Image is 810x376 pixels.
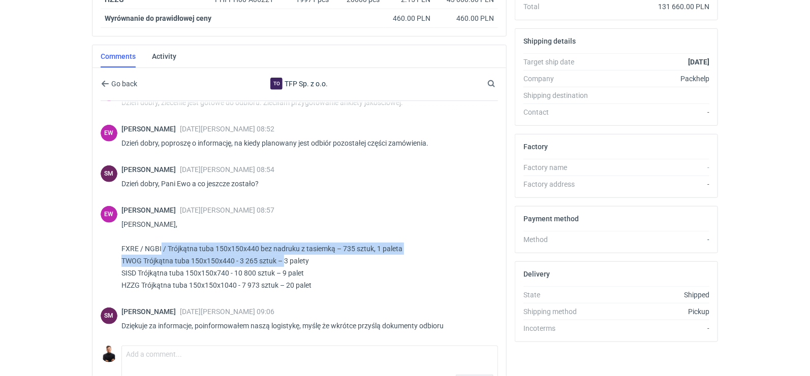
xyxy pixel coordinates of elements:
span: [DATE][PERSON_NAME] 08:57 [180,206,274,214]
div: Shipping destination [523,90,598,100]
p: Dzień dobry, Pani Ewo a co jeszcze zostało? [121,178,490,190]
span: [PERSON_NAME] [121,206,180,214]
div: 460.00 PLN [439,13,494,23]
div: Packhelp [598,74,709,84]
figcaption: EW [101,206,117,223]
div: Total [523,2,598,12]
div: - [598,234,709,245]
p: Dzień dobry, zlecenie jest gotowe do odbioru. Zleciłam przygotowanie ankiety jakościowej. [121,96,490,109]
div: 131 660.00 PLN [598,2,709,12]
span: [DATE][PERSON_NAME] 08:52 [180,125,274,133]
h2: Payment method [523,215,579,223]
strong: [DATE] [688,58,709,66]
div: TFP Sp. z o.o. [270,78,283,90]
div: Company [523,74,598,84]
img: Tomasz Kubiak [101,346,117,362]
a: Activity [152,45,176,67]
div: Sebastian Markut [101,165,117,182]
div: - [598,179,709,189]
div: Ewa Wiatroszak [101,125,117,142]
h2: Factory [523,143,548,151]
div: TFP Sp. z o.o. [216,78,383,90]
div: - [598,162,709,173]
span: Go back [109,80,137,87]
figcaption: SM [101,307,117,324]
div: - [598,323,709,333]
div: - [598,107,709,117]
span: [PERSON_NAME] [121,165,180,174]
div: Incoterms [523,323,598,333]
div: Pickup [598,306,709,317]
div: State [523,290,598,300]
span: [DATE][PERSON_NAME] 08:54 [180,165,274,174]
figcaption: SM [101,165,117,182]
figcaption: EW [101,125,117,142]
p: [PERSON_NAME], FXRE / NGBI / Trójkątna tuba 150x150x440 bez nadruku z tasiemką – 735 sztuk, 1 pal... [121,218,490,291]
p: Dziękuje za informacje, poinformowałem naszą logistykę, myślę że wkrótce przyślą dokumenty odbioru [121,320,490,332]
div: Target ship date [523,57,598,67]
div: 460.00 PLN [388,13,430,23]
div: Contact [523,107,598,117]
span: [PERSON_NAME] [121,125,180,133]
input: Search [485,78,518,90]
div: Method [523,234,598,245]
h2: Delivery [523,270,550,278]
button: Go back [101,78,138,90]
strong: Wyrównanie do prawidłowej ceny [105,14,211,22]
h2: Shipping details [523,37,576,45]
div: Factory address [523,179,598,189]
span: [DATE][PERSON_NAME] 09:06 [180,307,274,316]
div: Shipping method [523,306,598,317]
div: Shipped [598,290,709,300]
span: [PERSON_NAME] [121,307,180,316]
div: Ewa Wiatroszak [101,206,117,223]
div: Factory name [523,162,598,173]
figcaption: To [270,78,283,90]
div: Sebastian Markut [101,307,117,324]
p: Dzień dobry, poproszę o informację, na kiedy planowany jest odbiór pozostałej części zamówienia. [121,137,490,149]
a: Comments [101,45,136,67]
